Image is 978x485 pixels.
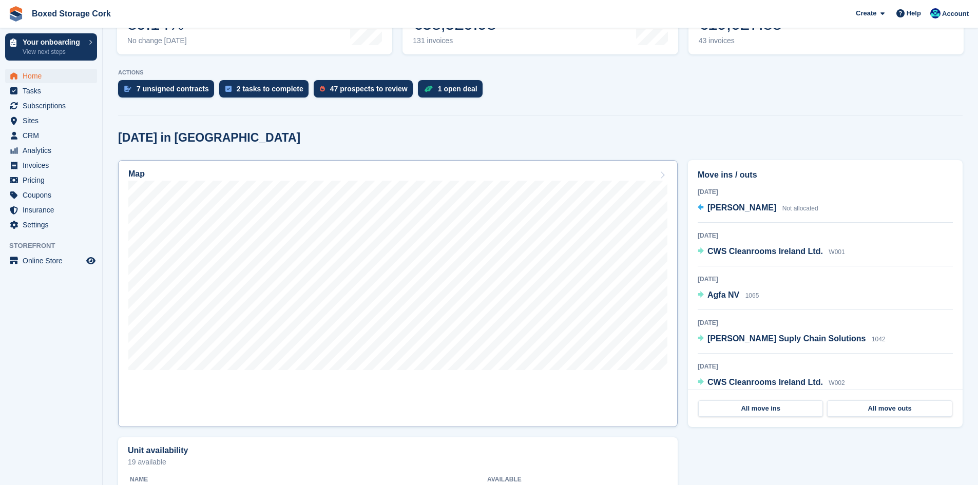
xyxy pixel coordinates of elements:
[225,86,232,92] img: task-75834270c22a3079a89374b754ae025e5fb1db73e45f91037f5363f120a921f8.svg
[23,188,84,202] span: Coupons
[23,158,84,172] span: Invoices
[127,36,187,45] div: No change [DATE]
[424,85,433,92] img: deal-1b604bf984904fb50ccaf53a9ad4b4a5d6e5aea283cecdc64d6e3604feb123c2.svg
[698,318,953,327] div: [DATE]
[5,203,97,217] a: menu
[219,80,314,103] a: 2 tasks to complete
[907,8,921,18] span: Help
[23,143,84,158] span: Analytics
[5,33,97,61] a: Your onboarding View next steps
[137,85,209,93] div: 7 unsigned contracts
[698,169,953,181] h2: Move ins / outs
[330,85,408,93] div: 47 prospects to review
[698,362,953,371] div: [DATE]
[5,113,97,128] a: menu
[128,458,668,465] p: 19 available
[698,231,953,240] div: [DATE]
[5,173,97,187] a: menu
[314,80,418,103] a: 47 prospects to review
[5,218,97,232] a: menu
[23,173,84,187] span: Pricing
[320,86,325,92] img: prospect-51fa495bee0391a8d652442698ab0144808aea92771e9ea1ae160a38d050c398.svg
[128,169,145,179] h2: Map
[28,5,115,22] a: Boxed Storage Cork
[827,400,952,417] a: All move outs
[5,158,97,172] a: menu
[5,188,97,202] a: menu
[707,203,776,212] span: [PERSON_NAME]
[707,290,739,299] span: Agfa NV
[699,36,782,45] div: 43 invoices
[782,205,818,212] span: Not allocated
[128,446,188,455] h2: Unit availability
[237,85,303,93] div: 2 tasks to complete
[23,218,84,232] span: Settings
[5,128,97,143] a: menu
[5,69,97,83] a: menu
[698,245,845,259] a: CWS Cleanrooms Ireland Ltd. W001
[698,400,823,417] a: All move ins
[5,99,97,113] a: menu
[418,80,488,103] a: 1 open deal
[942,9,969,19] span: Account
[23,203,84,217] span: Insurance
[23,47,84,56] p: View next steps
[438,85,477,93] div: 1 open deal
[23,99,84,113] span: Subscriptions
[698,187,953,197] div: [DATE]
[872,336,886,343] span: 1042
[413,36,496,45] div: 131 invoices
[124,86,131,92] img: contract_signature_icon-13c848040528278c33f63329250d36e43548de30e8caae1d1a13099fd9432cc5.svg
[745,292,759,299] span: 1065
[698,202,818,215] a: [PERSON_NAME] Not allocated
[698,289,759,302] a: Agfa NV 1065
[23,38,84,46] p: Your onboarding
[5,254,97,268] a: menu
[23,128,84,143] span: CRM
[707,334,866,343] span: [PERSON_NAME] Suply Chain Solutions
[698,275,953,284] div: [DATE]
[85,255,97,267] a: Preview store
[118,131,300,145] h2: [DATE] in [GEOGRAPHIC_DATA]
[698,376,845,390] a: CWS Cleanrooms Ireland Ltd. W002
[698,333,886,346] a: [PERSON_NAME] Suply Chain Solutions 1042
[23,69,84,83] span: Home
[118,160,678,427] a: Map
[23,113,84,128] span: Sites
[23,254,84,268] span: Online Store
[829,379,845,386] span: W002
[930,8,941,18] img: Vincent
[23,84,84,98] span: Tasks
[9,241,102,251] span: Storefront
[707,247,823,256] span: CWS Cleanrooms Ireland Ltd.
[5,143,97,158] a: menu
[5,84,97,98] a: menu
[118,80,219,103] a: 7 unsigned contracts
[707,378,823,386] span: CWS Cleanrooms Ireland Ltd.
[118,69,963,76] p: ACTIONS
[8,6,24,22] img: stora-icon-8386f47178a22dfd0bd8f6a31ec36ba5ce8667c1dd55bd0f319d3a0aa187defe.svg
[856,8,876,18] span: Create
[829,248,845,256] span: W001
